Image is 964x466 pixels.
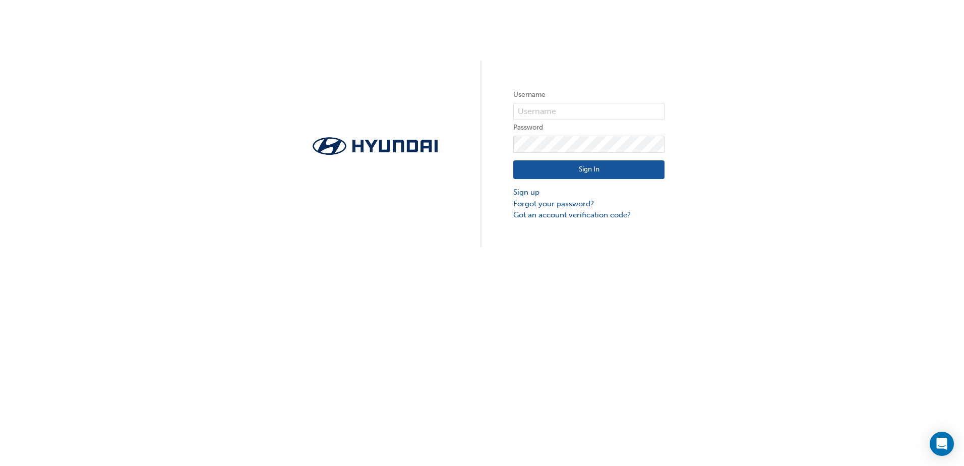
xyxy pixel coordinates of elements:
input: Username [513,103,665,120]
img: Trak [299,134,451,158]
label: Username [513,89,665,101]
a: Sign up [513,187,665,198]
label: Password [513,122,665,134]
a: Forgot your password? [513,198,665,210]
button: Sign In [513,160,665,180]
div: Open Intercom Messenger [930,432,954,456]
a: Got an account verification code? [513,209,665,221]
